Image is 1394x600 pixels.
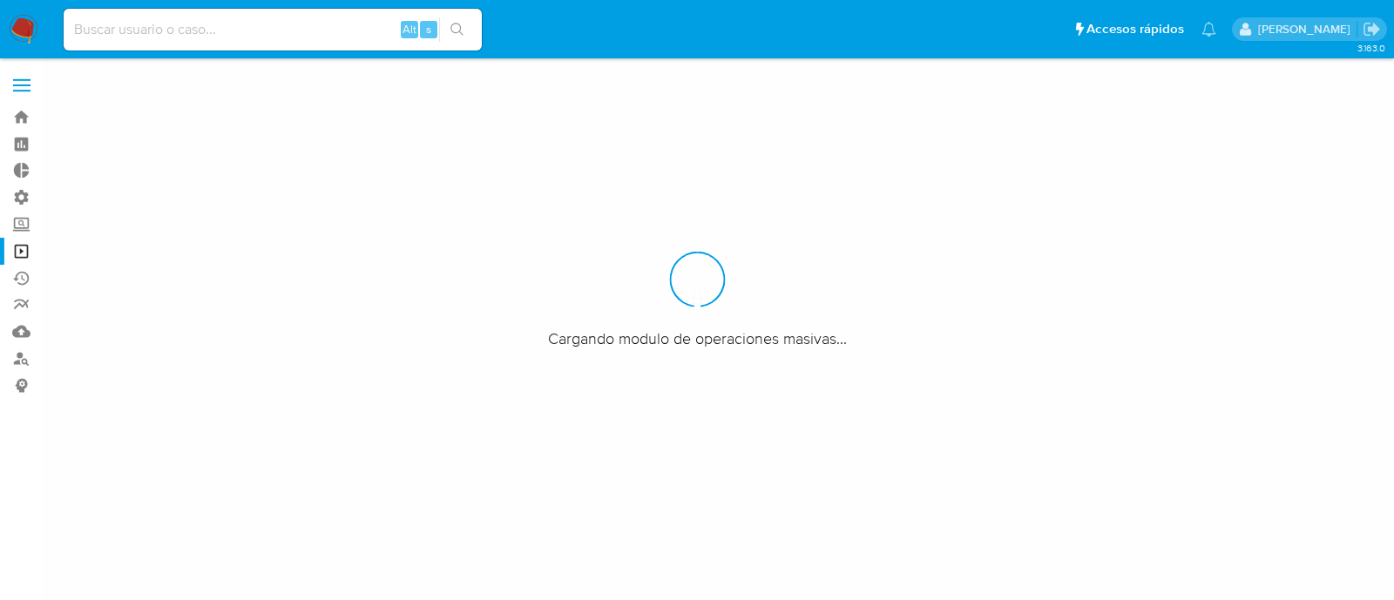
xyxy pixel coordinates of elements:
[439,17,475,42] button: search-icon
[548,327,847,348] span: Cargando modulo de operaciones masivas...
[403,21,416,37] span: Alt
[1258,21,1357,37] p: yanina.loff@mercadolibre.com
[64,18,482,41] input: Buscar usuario o caso...
[1363,20,1381,38] a: Salir
[1086,20,1184,38] span: Accesos rápidos
[426,21,431,37] span: s
[1201,22,1216,37] a: Notificaciones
